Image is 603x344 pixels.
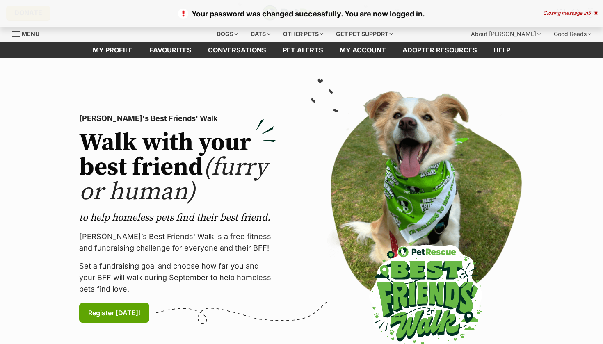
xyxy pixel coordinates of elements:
[79,131,276,205] h2: Walk with your best friend
[85,42,141,58] a: My profile
[274,42,331,58] a: Pet alerts
[331,42,394,58] a: My account
[485,42,518,58] a: Help
[548,26,597,42] div: Good Reads
[22,30,39,37] span: Menu
[277,26,329,42] div: Other pets
[79,260,276,295] p: Set a fundraising goal and choose how far you and your BFF will walk during September to help hom...
[465,26,546,42] div: About [PERSON_NAME]
[79,303,149,323] a: Register [DATE]!
[79,113,276,124] p: [PERSON_NAME]'s Best Friends' Walk
[200,42,274,58] a: conversations
[245,26,276,42] div: Cats
[394,42,485,58] a: Adopter resources
[211,26,244,42] div: Dogs
[79,211,276,224] p: to help homeless pets find their best friend.
[141,42,200,58] a: Favourites
[88,308,140,318] span: Register [DATE]!
[330,26,399,42] div: Get pet support
[79,231,276,254] p: [PERSON_NAME]’s Best Friends' Walk is a free fitness and fundraising challenge for everyone and t...
[12,26,45,41] a: Menu
[79,152,267,207] span: (furry or human)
